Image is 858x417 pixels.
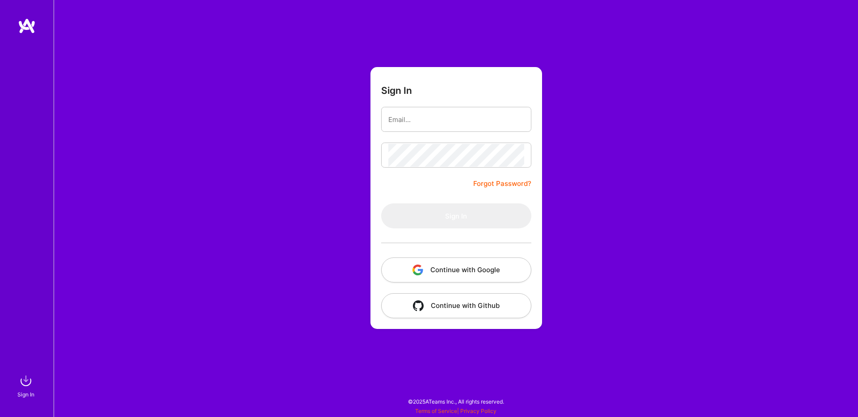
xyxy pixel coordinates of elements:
[413,300,424,311] img: icon
[17,390,34,399] div: Sign In
[460,408,496,414] a: Privacy Policy
[381,203,531,228] button: Sign In
[19,372,35,399] a: sign inSign In
[17,372,35,390] img: sign in
[415,408,496,414] span: |
[415,408,457,414] a: Terms of Service
[54,390,858,413] div: © 2025 ATeams Inc., All rights reserved.
[381,85,412,96] h3: Sign In
[473,178,531,189] a: Forgot Password?
[412,265,423,275] img: icon
[388,108,524,131] input: Email...
[381,257,531,282] button: Continue with Google
[18,18,36,34] img: logo
[381,293,531,318] button: Continue with Github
